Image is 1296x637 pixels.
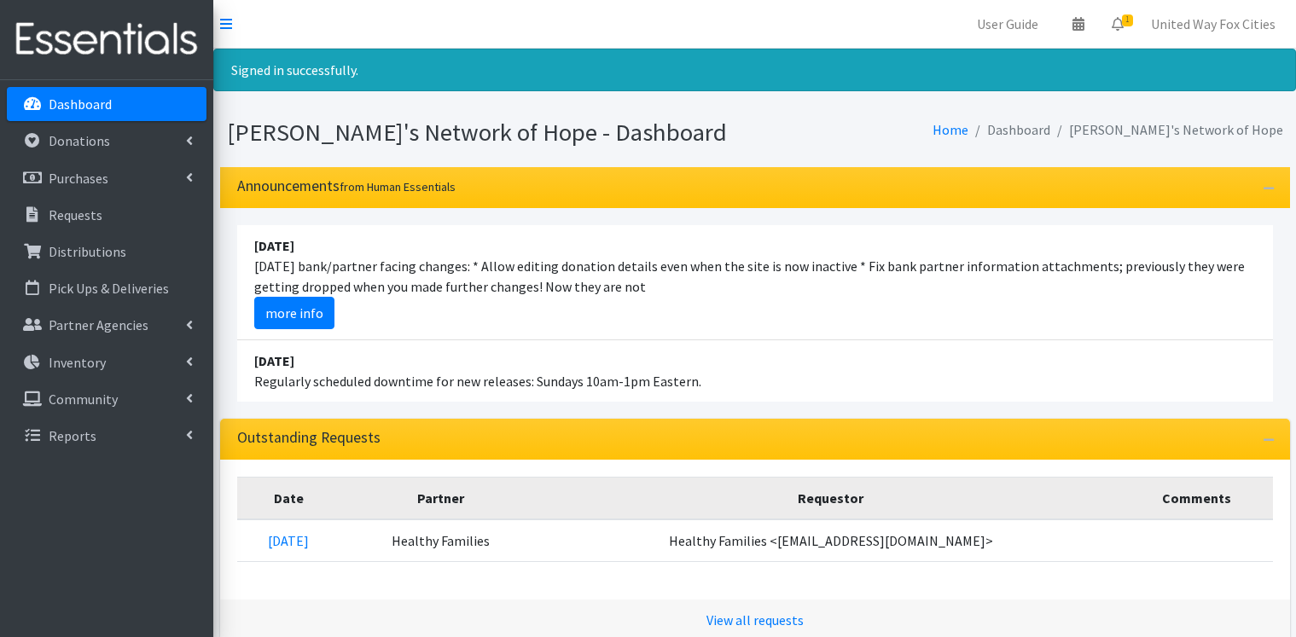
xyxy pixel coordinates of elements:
li: [DATE] bank/partner facing changes: * Allow editing donation details even when the site is now in... [237,225,1273,340]
p: Distributions [49,243,126,260]
p: Inventory [49,354,106,371]
p: Pick Ups & Deliveries [49,280,169,297]
a: User Guide [963,7,1052,41]
a: [DATE] [268,532,309,549]
p: Partner Agencies [49,316,148,333]
a: Partner Agencies [7,308,206,342]
a: Pick Ups & Deliveries [7,271,206,305]
th: Partner [340,477,540,519]
td: Healthy Families <[EMAIL_ADDRESS][DOMAIN_NAME]> [540,519,1121,562]
a: Reports [7,419,206,453]
a: Home [933,121,968,138]
a: Purchases [7,161,206,195]
a: United Way Fox Cities [1137,7,1289,41]
th: Requestor [540,477,1121,519]
p: Community [49,391,118,408]
a: Community [7,382,206,416]
span: 1 [1122,14,1133,26]
a: more info [254,297,334,329]
a: 1 [1098,7,1137,41]
p: Purchases [49,170,108,187]
strong: [DATE] [254,237,294,254]
img: HumanEssentials [7,11,206,68]
small: from Human Essentials [340,179,456,194]
a: Donations [7,124,206,158]
td: Healthy Families [340,519,540,562]
div: Signed in successfully. [213,49,1296,91]
p: Donations [49,132,110,149]
li: Dashboard [968,118,1050,142]
h3: Outstanding Requests [237,429,381,447]
th: Date [237,477,340,519]
th: Comments [1121,477,1272,519]
h3: Announcements [237,177,456,195]
h1: [PERSON_NAME]'s Network of Hope - Dashboard [227,118,749,148]
a: Dashboard [7,87,206,121]
a: Distributions [7,235,206,269]
p: Reports [49,427,96,444]
p: Requests [49,206,102,223]
a: Requests [7,198,206,232]
li: Regularly scheduled downtime for new releases: Sundays 10am-1pm Eastern. [237,340,1273,402]
li: [PERSON_NAME]'s Network of Hope [1050,118,1283,142]
strong: [DATE] [254,352,294,369]
a: Inventory [7,345,206,379]
a: View all requests [706,611,804,628]
p: Dashboard [49,96,112,113]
